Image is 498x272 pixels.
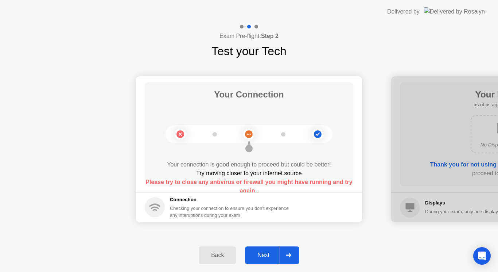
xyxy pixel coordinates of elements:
[201,252,234,258] div: Back
[145,160,353,169] div: Your connection is good enough to proceed but could be better!
[219,32,279,41] h4: Exam Pre-flight:
[199,246,236,264] button: Back
[211,42,287,60] h1: Test your Tech
[245,246,299,264] button: Next
[424,7,485,16] img: Delivered by Rosalyn
[247,252,280,258] div: Next
[473,247,491,265] div: Open Intercom Messenger
[387,7,420,16] div: Delivered by
[170,205,293,219] div: Checking your connection to ensure you don’t experience any interuptions during your exam
[214,88,284,101] h1: Your Connection
[145,169,353,178] div: Try moving closer to your internet source
[170,196,293,203] h5: Connection
[261,33,279,39] b: Step 2
[145,179,352,194] b: Please try to close any antivirus or firewall you might have running and try again..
